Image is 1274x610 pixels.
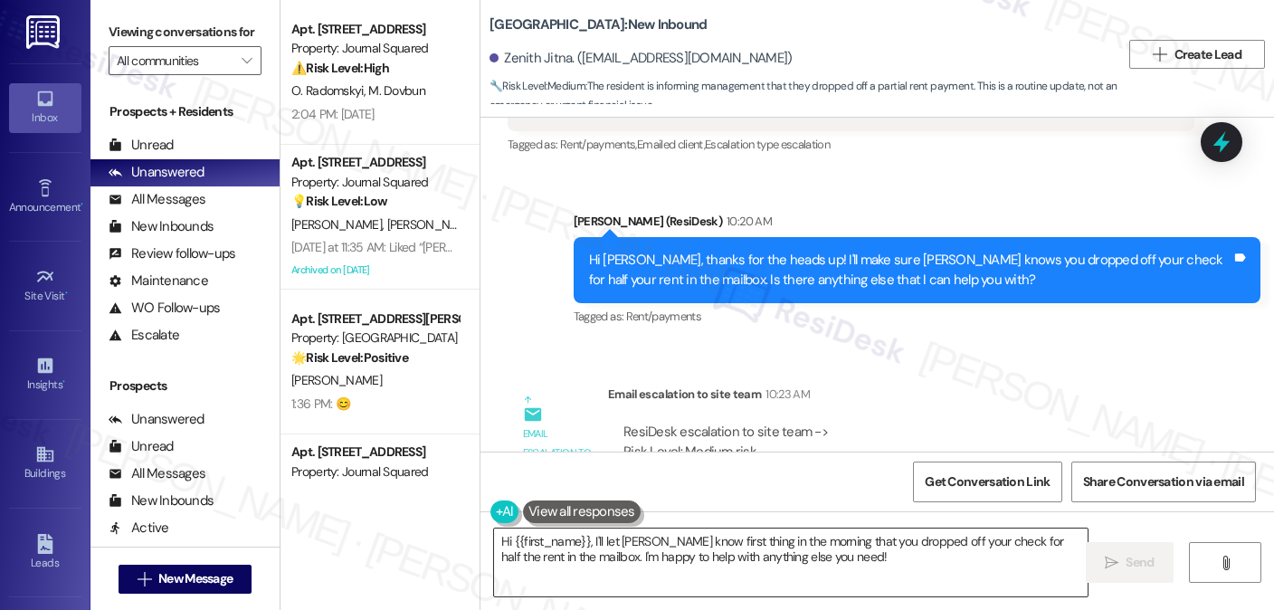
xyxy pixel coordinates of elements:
[494,529,1088,596] textarea: Hi {{first_name}}, I'll let [PERSON_NAME] know first thing in the morning that you dropped off yo...
[368,82,425,99] span: M. Dovbun
[242,53,252,68] i: 
[387,216,483,233] span: [PERSON_NAME]
[291,396,350,412] div: 1:36 PM: 😊
[291,173,459,192] div: Property: Journal Squared
[1105,556,1118,570] i: 
[925,472,1050,491] span: Get Conversation Link
[523,424,594,482] div: Email escalation to site team
[109,464,205,483] div: All Messages
[138,572,151,586] i: 
[560,137,637,152] span: Rent/payments ,
[490,49,792,68] div: Zenith Jitna. ([EMAIL_ADDRESS][DOMAIN_NAME])
[109,18,261,46] label: Viewing conversations for
[109,272,208,291] div: Maintenance
[117,46,233,75] input: All communities
[109,190,205,209] div: All Messages
[291,349,408,366] strong: 🌟 Risk Level: Positive
[1153,47,1166,62] i: 
[90,376,280,396] div: Prospects
[9,262,81,310] a: Site Visit •
[1126,553,1154,572] span: Send
[291,153,459,172] div: Apt. [STREET_ADDRESS]
[9,529,81,577] a: Leads
[291,216,387,233] span: [PERSON_NAME]
[574,212,1260,237] div: [PERSON_NAME] (ResiDesk)
[913,462,1061,502] button: Get Conversation Link
[490,77,1120,116] span: : The resident is informing management that they dropped off a partial rent payment. This is a ro...
[623,423,1179,500] div: ResiDesk escalation to site team -> Risk Level: Medium risk Topics: Check for half payment droppe...
[291,443,459,462] div: Apt. [STREET_ADDRESS]
[62,376,65,388] span: •
[722,212,772,231] div: 10:20 AM
[109,326,179,345] div: Escalate
[1086,542,1174,583] button: Send
[637,137,705,152] span: Emailed client ,
[490,15,707,34] b: [GEOGRAPHIC_DATA]: New Inbound
[608,385,1194,410] div: Email escalation to site team
[109,244,235,263] div: Review follow-ups
[9,83,81,132] a: Inbox
[1129,40,1265,69] button: Create Lead
[1071,462,1256,502] button: Share Conversation via email
[81,198,83,211] span: •
[119,565,252,594] button: New Message
[26,15,63,49] img: ResiDesk Logo
[158,569,233,588] span: New Message
[109,410,204,429] div: Unanswered
[90,102,280,121] div: Prospects + Residents
[508,131,1194,157] div: Tagged as:
[291,60,389,76] strong: ⚠️ Risk Level: High
[291,39,459,58] div: Property: Journal Squared
[109,546,192,565] div: Follow Ups
[1083,472,1244,491] span: Share Conversation via email
[291,372,382,388] span: [PERSON_NAME]
[490,79,585,93] strong: 🔧 Risk Level: Medium
[109,491,214,510] div: New Inbounds
[291,462,459,481] div: Property: Journal Squared
[291,193,387,209] strong: 💡 Risk Level: Low
[705,137,830,152] span: Escalation type escalation
[109,163,204,182] div: Unanswered
[9,350,81,399] a: Insights •
[589,251,1231,290] div: Hi [PERSON_NAME], thanks for the heads up! I'll make sure [PERSON_NAME] knows you dropped off you...
[109,299,220,318] div: WO Follow-ups
[109,519,169,538] div: Active
[1174,45,1241,64] span: Create Lead
[65,287,68,300] span: •
[291,106,375,122] div: 2:04 PM: [DATE]
[291,310,459,329] div: Apt. [STREET_ADDRESS][PERSON_NAME]
[109,217,214,236] div: New Inbounds
[109,136,174,155] div: Unread
[626,309,702,324] span: Rent/payments
[290,259,461,281] div: Archived on [DATE]
[761,385,810,404] div: 10:23 AM
[1219,556,1232,570] i: 
[291,20,459,39] div: Apt. [STREET_ADDRESS]
[291,82,368,99] span: O. Radomskyi
[574,303,1260,329] div: Tagged as:
[109,437,174,456] div: Unread
[9,439,81,488] a: Buildings
[291,329,459,348] div: Property: [GEOGRAPHIC_DATA]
